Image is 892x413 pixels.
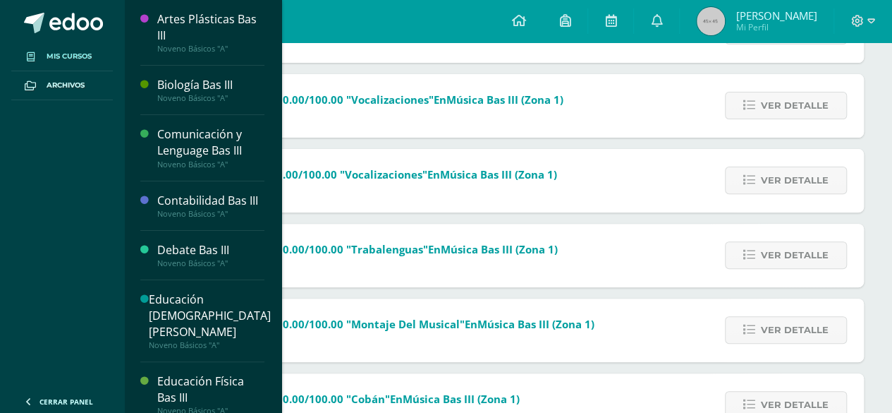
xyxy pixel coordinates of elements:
span: 100.00/100.00 [270,92,343,107]
div: Noveno Básicos "A" [157,258,264,268]
a: Archivos [11,71,113,100]
a: Contabilidad Bas IIINoveno Básicos "A" [157,193,264,219]
span: Obtuviste en [216,92,563,107]
span: 100.00/100.00 [270,242,343,256]
span: Mis cursos [47,51,92,62]
div: Noveno Básicos "A" [149,340,271,350]
span: Obtuviste en [216,242,558,256]
span: Música Bas III (Zona 1) [446,92,563,107]
span: "Montaje del musical" [346,317,465,331]
div: Educación [DEMOGRAPHIC_DATA][PERSON_NAME] [149,292,271,340]
a: Artes Plásticas Bas IIINoveno Básicos "A" [157,11,264,54]
span: Ver detalle [761,317,829,343]
span: Ver detalle [761,242,829,268]
div: Noveno Básicos "A" [157,93,264,103]
span: "Cobán" [346,392,390,406]
span: 100.00/100.00 [270,392,343,406]
div: Biología Bas III [157,77,264,93]
div: Noveno Básicos "A" [157,209,264,219]
div: Noveno Básicos "A" [157,160,264,169]
div: Debate Bas III [157,242,264,258]
span: "Vocalizaciones" [346,92,434,107]
a: Comunicación y Lenguage Bas IIINoveno Básicos "A" [157,126,264,169]
span: "Vocalizaciones" [340,167,427,181]
span: Música Bas III (Zona 1) [403,392,520,406]
a: Educación [DEMOGRAPHIC_DATA][PERSON_NAME]Noveno Básicos "A" [149,292,271,350]
span: Obtuviste en [216,167,557,181]
div: Noveno Básicos "A" [157,44,264,54]
span: Ver detalle [761,92,829,119]
span: Obtuviste en [216,392,520,406]
span: Música Bas III (Zona 1) [441,242,558,256]
span: 100.00/100.00 [270,317,343,331]
a: Biología Bas IIINoveno Básicos "A" [157,77,264,103]
span: Mi Perfil [735,21,817,33]
span: Obtuviste en [216,317,594,331]
span: [DATE] [216,107,563,119]
div: Artes Plásticas Bas III [157,11,264,44]
a: Debate Bas IIINoveno Básicos "A" [157,242,264,268]
span: Ver detalle [761,167,829,193]
span: [DATE] [216,256,558,268]
img: 45x45 [697,7,725,35]
span: [PERSON_NAME] [735,8,817,23]
div: Contabilidad Bas III [157,193,264,209]
span: Cerrar panel [39,397,93,407]
div: Comunicación y Lenguage Bas III [157,126,264,159]
span: [DATE] [216,331,594,343]
a: Mis cursos [11,42,113,71]
span: 95.00/100.00 [270,167,337,181]
span: Música Bas III (Zona 1) [477,317,594,331]
span: "Trabalenguas" [346,242,428,256]
span: Archivos [47,80,85,91]
span: [DATE] [216,181,557,193]
div: Educación Física Bas III [157,373,264,406]
span: Música Bas III (Zona 1) [440,167,557,181]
